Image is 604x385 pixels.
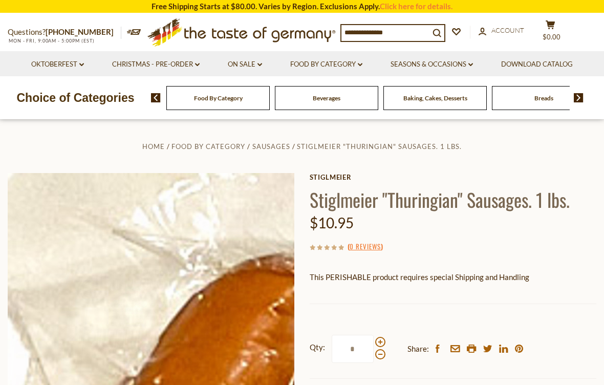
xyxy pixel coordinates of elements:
input: Qty: [332,335,374,363]
a: Beverages [313,94,340,102]
a: Stiglmeier [310,173,596,181]
a: Oktoberfest [31,59,84,70]
p: Questions? [8,26,121,39]
a: Baking, Cakes, Desserts [403,94,467,102]
a: Seasons & Occasions [391,59,473,70]
a: [PHONE_NUMBER] [46,27,114,36]
img: previous arrow [151,93,161,102]
p: This PERISHABLE product requires special Shipping and Handling [310,271,596,284]
span: MON - FRI, 9:00AM - 5:00PM (EST) [8,38,95,44]
a: Account [479,25,524,36]
span: ( ) [348,241,383,251]
a: Food By Category [194,94,243,102]
a: On Sale [228,59,262,70]
a: Breads [534,94,553,102]
a: Home [142,142,165,151]
a: Click here for details. [380,2,452,11]
a: 0 Reviews [350,241,381,252]
a: Christmas - PRE-ORDER [112,59,200,70]
a: Food By Category [290,59,362,70]
a: Stiglmeier "Thuringian" Sausages. 1 lbs. [297,142,462,151]
span: Share: [407,343,429,355]
button: $0.00 [535,20,566,46]
a: Download Catalog [501,59,573,70]
span: $0.00 [543,33,560,41]
h1: Stiglmeier "Thuringian" Sausages. 1 lbs. [310,188,596,211]
strong: Qty: [310,341,325,354]
li: We will ship this product in heat-protective packaging and ice. [319,291,596,304]
img: next arrow [574,93,584,102]
span: $10.95 [310,214,354,231]
a: Food By Category [171,142,245,151]
span: Account [491,26,524,34]
a: Sausages [252,142,290,151]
